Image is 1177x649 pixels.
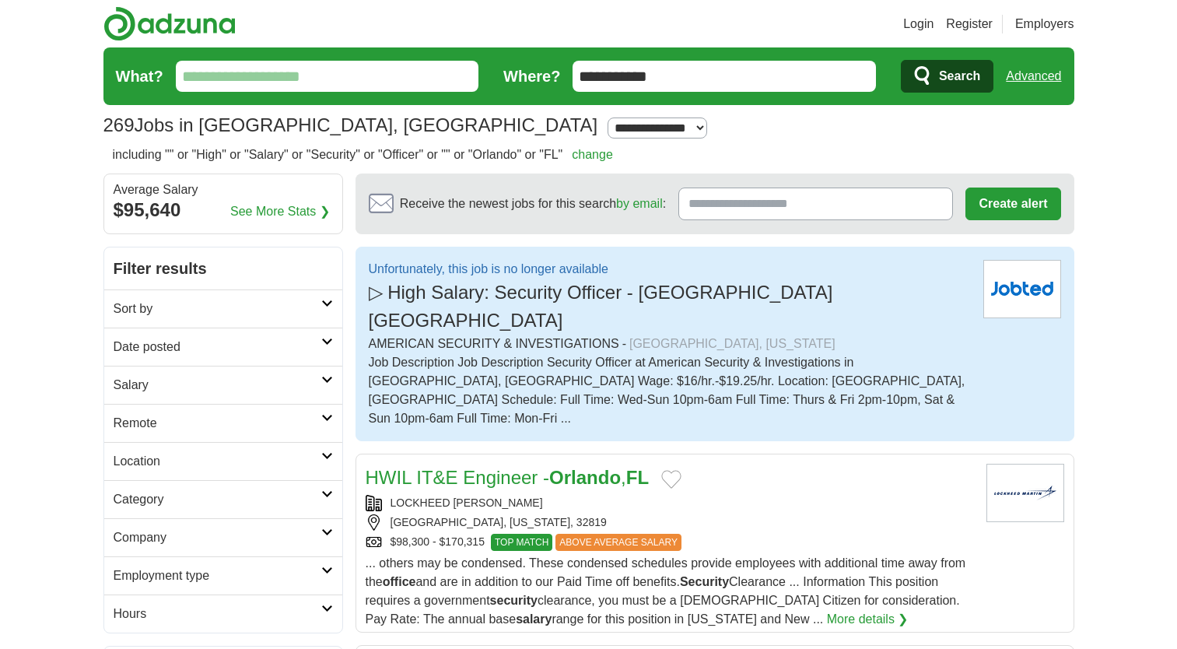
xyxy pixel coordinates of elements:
[491,534,552,551] span: TOP MATCH
[946,15,993,33] a: Register
[366,556,966,626] span: ... others may be condensed. These condensed schedules provide employees with additional time awa...
[114,414,321,433] h2: Remote
[114,300,321,318] h2: Sort by
[366,514,974,531] div: [GEOGRAPHIC_DATA], [US_STATE], 32819
[369,260,971,279] p: Unfortunately, this job is no longer available
[114,376,321,395] h2: Salary
[661,470,681,489] button: Add to favorite jobs
[103,111,135,139] span: 269
[572,148,613,161] a: change
[680,575,729,588] strong: Security
[939,61,980,92] span: Search
[383,575,416,588] strong: office
[626,467,649,488] strong: FL
[104,247,342,289] h2: Filter results
[114,338,321,356] h2: Date posted
[1015,15,1074,33] a: Employers
[114,184,333,196] div: Average Salary
[114,452,321,471] h2: Location
[1006,61,1061,92] a: Advanced
[230,202,330,221] a: See More Stats ❯
[369,353,971,428] div: Job Description Job Description Security Officer at American Security & Investigations in [GEOGRA...
[503,65,560,88] label: Where?
[366,467,650,488] a: HWIL IT&E Engineer -Orlando,FL
[490,594,538,607] strong: security
[965,188,1060,220] button: Create alert
[555,534,681,551] span: ABOVE AVERAGE SALARY
[400,195,666,213] span: Receive the newest jobs for this search :
[104,556,342,595] a: Employment type
[366,534,974,551] div: $98,300 - $170,315
[104,480,342,518] a: Category
[104,518,342,556] a: Company
[369,335,971,353] div: AMERICAN SECURITY & INVESTIGATIONS
[901,60,993,93] button: Search
[903,15,934,33] a: Login
[116,65,163,88] label: What?
[114,196,333,224] div: $95,640
[516,612,552,626] strong: salary
[104,366,342,404] a: Salary
[103,6,236,41] img: Adzuna logo
[104,289,342,328] a: Sort by
[983,260,1061,318] img: Jobted logo
[114,567,321,585] h2: Employment type
[391,496,543,509] a: LOCKHEED [PERSON_NAME]
[549,467,621,488] strong: Orlando
[104,328,342,366] a: Date posted
[114,490,321,509] h2: Category
[114,528,321,547] h2: Company
[113,146,613,164] h2: including "" or "High" or "Salary" or "Security" or "Officer" or "" or "Orlando" or "FL"
[104,404,342,442] a: Remote
[986,464,1064,522] img: Lockheed Martin logo
[629,335,835,353] div: [GEOGRAPHIC_DATA], [US_STATE]
[827,610,909,629] a: More details ❯
[104,595,342,633] a: Hours
[369,282,833,331] span: ▷ High Salary: Security Officer - [GEOGRAPHIC_DATA] [GEOGRAPHIC_DATA]
[616,197,663,210] a: by email
[622,335,626,353] span: -
[103,114,598,135] h1: Jobs in [GEOGRAPHIC_DATA], [GEOGRAPHIC_DATA]
[104,442,342,480] a: Location
[114,605,321,623] h2: Hours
